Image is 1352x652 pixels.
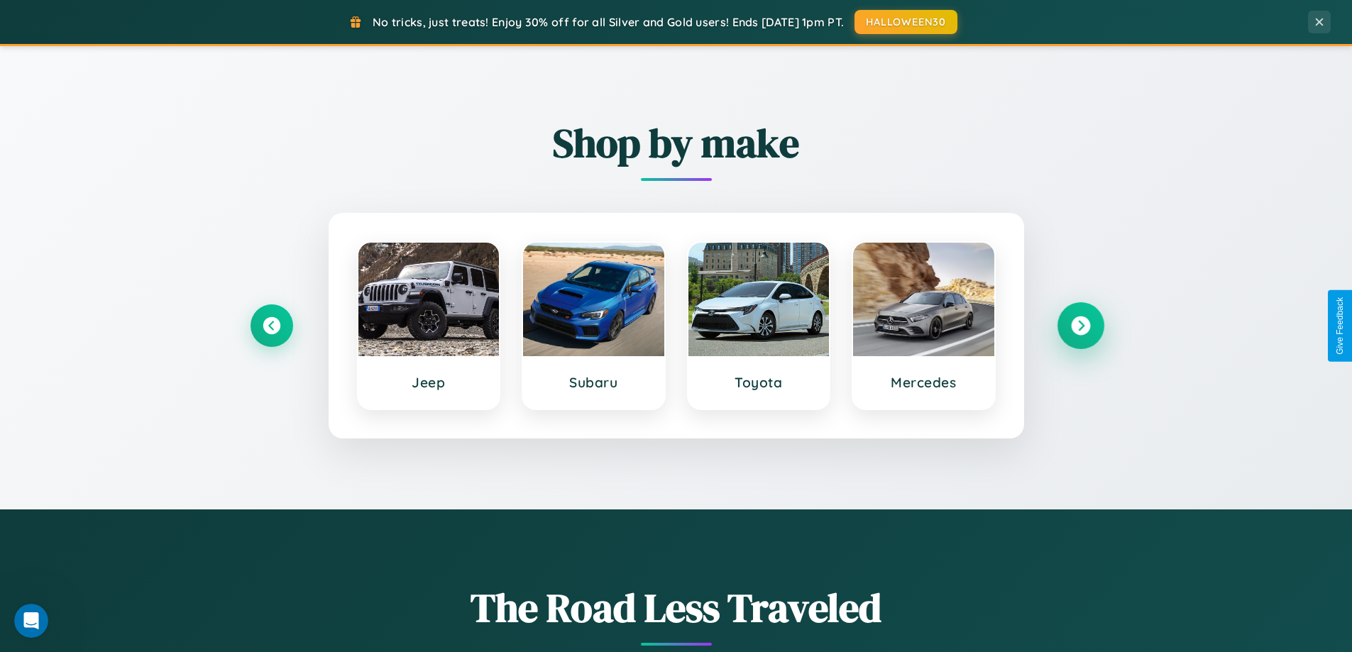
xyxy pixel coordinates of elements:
span: No tricks, just treats! Enjoy 30% off for all Silver and Gold users! Ends [DATE] 1pm PT. [373,15,844,29]
h3: Subaru [537,374,650,391]
iframe: Intercom live chat [14,604,48,638]
h3: Jeep [373,374,485,391]
button: HALLOWEEN30 [854,10,957,34]
h3: Toyota [703,374,815,391]
h2: Shop by make [251,116,1102,170]
div: Give Feedback [1335,297,1345,355]
h3: Mercedes [867,374,980,391]
h1: The Road Less Traveled [251,580,1102,635]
